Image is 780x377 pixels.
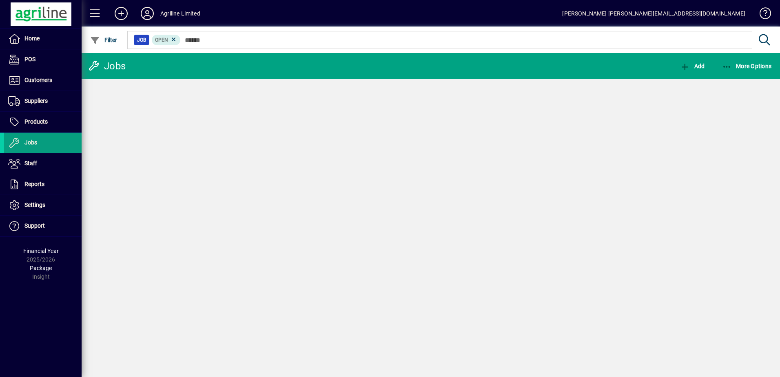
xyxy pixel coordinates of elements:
[88,33,120,47] button: Filter
[4,91,82,111] a: Suppliers
[160,7,200,20] div: Agriline Limited
[90,37,117,43] span: Filter
[24,139,37,146] span: Jobs
[24,56,35,62] span: POS
[24,77,52,83] span: Customers
[4,29,82,49] a: Home
[4,174,82,195] a: Reports
[24,160,37,166] span: Staff
[678,59,707,73] button: Add
[4,153,82,174] a: Staff
[24,202,45,208] span: Settings
[155,37,168,43] span: Open
[24,181,44,187] span: Reports
[753,2,770,28] a: Knowledge Base
[88,60,126,73] div: Jobs
[137,36,146,44] span: Job
[4,195,82,215] a: Settings
[722,63,772,69] span: More Options
[720,59,774,73] button: More Options
[30,265,52,271] span: Package
[4,112,82,132] a: Products
[680,63,705,69] span: Add
[562,7,745,20] div: [PERSON_NAME] [PERSON_NAME][EMAIL_ADDRESS][DOMAIN_NAME]
[24,118,48,125] span: Products
[23,248,59,254] span: Financial Year
[134,6,160,21] button: Profile
[24,222,45,229] span: Support
[24,98,48,104] span: Suppliers
[152,35,181,45] mat-chip: Open Status: Open
[4,49,82,70] a: POS
[4,216,82,236] a: Support
[108,6,134,21] button: Add
[24,35,40,42] span: Home
[4,70,82,91] a: Customers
